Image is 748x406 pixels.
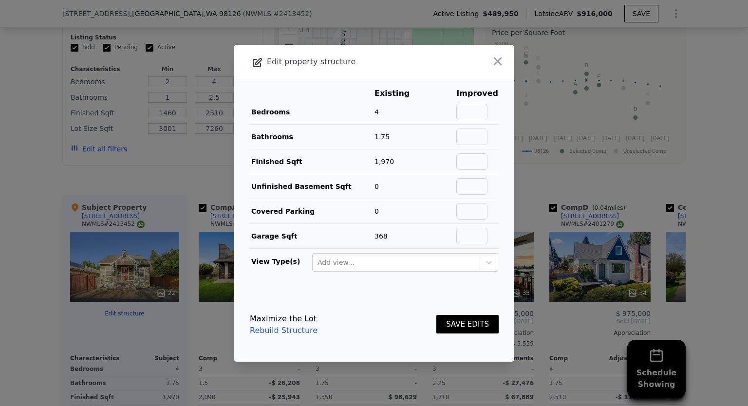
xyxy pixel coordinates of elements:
span: 368 [374,232,388,240]
a: Rebuild Structure [250,325,318,336]
th: Existing [374,87,425,100]
td: Bathrooms [249,124,374,149]
span: 1,970 [374,158,394,166]
td: Finished Sqft [249,149,374,174]
td: Bedrooms [249,100,374,125]
td: Garage Sqft [249,223,374,248]
button: SAVE EDITS [436,315,499,334]
td: View Type(s) [249,249,312,272]
div: Maximize the Lot [250,313,318,325]
span: 1.75 [374,133,390,141]
th: Improved [456,87,499,100]
span: 0 [374,207,379,215]
td: Covered Parking [249,199,374,223]
span: 4 [374,108,379,116]
span: 0 [374,183,379,190]
div: Edit property structure [234,55,458,69]
td: Unfinished Basement Sqft [249,174,374,199]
